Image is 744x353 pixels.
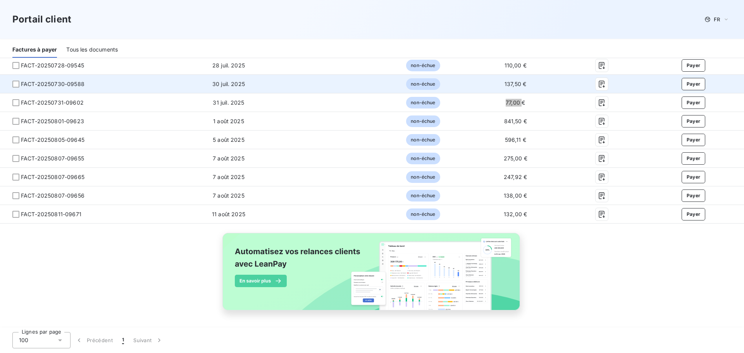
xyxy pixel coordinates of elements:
span: 31 juil. 2025 [213,99,244,106]
span: 596,11 € [505,136,526,143]
button: Payer [682,171,706,183]
span: FACT-20250807-09665 [21,173,84,181]
span: 28 juil. 2025 [212,62,245,69]
span: non-échue [406,78,440,90]
span: non-échue [406,134,440,146]
span: 11 août 2025 [212,211,245,217]
button: Payer [682,189,706,202]
span: 275,00 € [504,155,527,162]
img: banner [215,228,529,324]
button: Payer [682,59,706,72]
span: 77,00 € [506,99,525,106]
span: 7 août 2025 [213,155,245,162]
span: FR [714,16,720,22]
span: non-échue [406,190,440,201]
button: Payer [682,152,706,165]
span: 132,00 € [504,211,527,217]
span: 100 [19,336,28,344]
button: Payer [682,78,706,90]
span: non-échue [406,60,440,71]
span: 7 août 2025 [213,174,245,180]
span: FACT-20250730-09588 [21,80,84,88]
span: 1 [122,336,124,344]
span: FACT-20250807-09655 [21,155,84,162]
span: 1 août 2025 [213,118,244,124]
span: FACT-20250728-09545 [21,62,84,69]
button: Payer [682,208,706,220]
h3: Portail client [12,12,71,26]
span: 138,00 € [504,192,527,199]
span: 7 août 2025 [213,192,245,199]
button: Payer [682,96,706,109]
span: FACT-20250807-09656 [21,192,84,200]
span: FACT-20250805-09645 [21,136,84,144]
button: Suivant [129,332,168,348]
span: non-échue [406,171,440,183]
span: 247,92 € [504,174,527,180]
span: FACT-20250811-09671 [21,210,81,218]
span: FACT-20250731-09602 [21,99,84,107]
span: 137,50 € [505,81,526,87]
button: Précédent [71,332,117,348]
button: Payer [682,115,706,127]
div: Tous les documents [66,42,118,58]
button: Payer [682,134,706,146]
span: non-échue [406,97,440,108]
span: 5 août 2025 [213,136,245,143]
span: 110,00 € [505,62,527,69]
span: 30 juil. 2025 [212,81,245,87]
span: non-échue [406,115,440,127]
span: FACT-20250801-09623 [21,117,84,125]
span: non-échue [406,208,440,220]
div: Factures à payer [12,42,57,58]
span: 841,50 € [504,118,527,124]
button: 1 [117,332,129,348]
span: non-échue [406,153,440,164]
